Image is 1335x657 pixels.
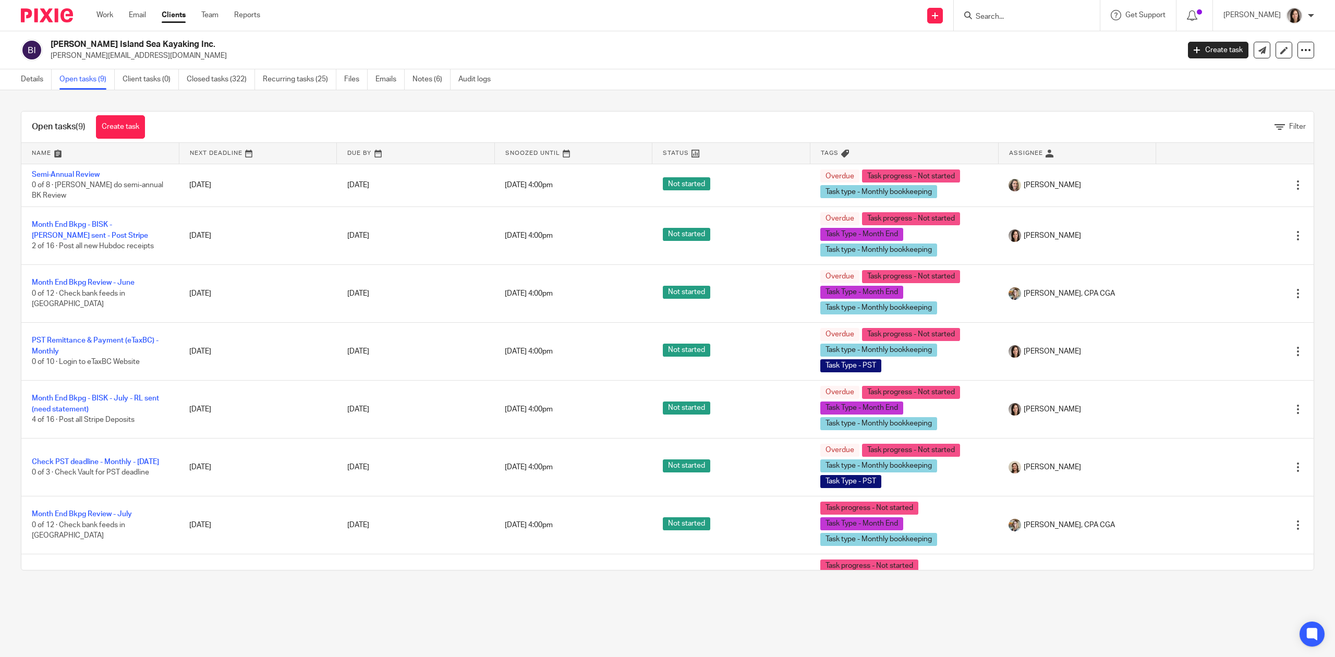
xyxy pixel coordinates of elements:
span: 0 of 8 · [PERSON_NAME] do semi-annual BK Review [32,181,163,200]
span: Not started [663,459,710,472]
a: Create task [96,115,145,139]
img: svg%3E [21,39,43,61]
a: Audit logs [458,69,499,90]
span: Task type - Monthly bookkeeping [820,533,937,546]
a: Semi-Annual Review [32,171,100,178]
img: Pixie [21,8,73,22]
span: [PERSON_NAME], CPA CGA [1024,288,1115,299]
span: Not started [663,401,710,415]
span: Task progress - Not started [862,444,960,457]
span: Not started [663,286,710,299]
span: Not started [663,177,710,190]
span: Overdue [820,386,859,399]
span: [DATE] 4:00pm [505,290,553,297]
a: Reports [234,10,260,20]
span: Overdue [820,444,859,457]
a: Check PST deadline - Monthly - [DATE] [32,458,159,466]
span: 0 of 12 · Check bank feeds in [GEOGRAPHIC_DATA] [32,521,125,540]
a: Month End Bkpg - BISK - [PERSON_NAME] sent - Post Stripe [32,221,148,239]
span: [DATE] [347,290,369,297]
span: Task type - Monthly bookkeeping [820,459,937,472]
span: Task type - Monthly bookkeeping [820,185,937,198]
td: [DATE] [179,206,336,264]
span: Overdue [820,270,859,283]
h1: Open tasks [32,121,86,132]
span: Overdue [820,169,859,182]
p: [PERSON_NAME][EMAIL_ADDRESS][DOMAIN_NAME] [51,51,1172,61]
span: Get Support [1125,11,1166,19]
span: [DATE] 4:00pm [505,521,553,529]
span: Filter [1289,123,1306,130]
span: [DATE] [347,406,369,413]
a: Work [96,10,113,20]
span: [PERSON_NAME] [1024,346,1081,357]
span: Not started [663,517,710,530]
span: Task progress - Not started [862,328,960,341]
span: Not started [663,344,710,357]
a: Month End Bkpg - BISK - July - RL sent (need statement) [32,395,159,412]
p: [PERSON_NAME] [1223,10,1281,20]
span: [DATE] 4:00pm [505,464,553,471]
span: Task type - Monthly bookkeeping [820,301,937,314]
span: 0 of 10 · Login to eTaxBC Website [32,358,140,366]
span: Task progress - Not started [862,169,960,182]
span: Tags [821,150,839,156]
span: Task Type - Month End [820,401,903,415]
img: Danielle%20photo.jpg [1009,345,1021,358]
span: Not started [663,228,710,241]
a: Details [21,69,52,90]
span: [DATE] [347,348,369,355]
img: Morgan.JPG [1009,461,1021,473]
td: [DATE] [179,164,336,206]
span: [DATE] [347,181,369,189]
span: Snoozed Until [505,150,560,156]
a: Team [201,10,219,20]
a: Recurring tasks (25) [263,69,336,90]
img: Chrissy%20McGale%20Bio%20Pic%201.jpg [1009,519,1021,531]
td: [DATE] [179,438,336,496]
td: [DATE] [179,380,336,438]
td: [DATE] [179,496,336,554]
span: [PERSON_NAME] [1024,230,1081,241]
a: PST Remittance & Payment (eTaxBC) - Monthly [32,337,159,355]
input: Search [975,13,1069,22]
img: Danielle%20photo.jpg [1286,7,1303,24]
a: Open tasks (9) [59,69,115,90]
td: [DATE] [179,554,336,612]
span: 4 of 16 · Post all Stripe Deposits [32,416,135,423]
a: Emails [375,69,405,90]
span: Task type - Monthly bookkeeping [820,244,937,257]
span: [PERSON_NAME] [1024,462,1081,472]
span: 0 of 12 · Check bank feeds in [GEOGRAPHIC_DATA] [32,290,125,308]
span: Task progress - Not started [862,386,960,399]
span: [DATE] 4:00pm [505,232,553,239]
span: 2 of 16 · Post all new Hubdoc receipts [32,242,154,250]
span: Overdue [820,212,859,225]
a: Files [344,69,368,90]
span: Task type - Monthly bookkeeping [820,344,937,357]
span: [PERSON_NAME], CPA CGA [1024,520,1115,530]
span: [PERSON_NAME] [1024,180,1081,190]
span: (9) [76,123,86,131]
span: Task progress - Not started [820,502,918,515]
span: 0 of 3 · Check Vault for PST deadline [32,469,149,476]
a: Email [129,10,146,20]
span: [DATE] [347,464,369,471]
img: Danielle%20photo.jpg [1009,403,1021,416]
span: [DATE] 4:00pm [505,348,553,355]
span: [DATE] 4:00pm [505,181,553,189]
span: [DATE] [347,232,369,239]
a: Notes (6) [412,69,451,90]
span: Task progress - Not started [820,559,918,573]
span: Task Type - PST [820,475,881,488]
h2: [PERSON_NAME] Island Sea Kayaking Inc. [51,39,948,50]
span: [PERSON_NAME] [1024,404,1081,415]
td: [DATE] [179,264,336,322]
span: Task Type - Month End [820,228,903,241]
img: Danielle%20photo.jpg [1009,229,1021,242]
a: Client tasks (0) [123,69,179,90]
span: Task Type - Month End [820,517,903,530]
a: Clients [162,10,186,20]
a: Month End Bkpg Review - July [32,510,132,518]
span: Task progress - Not started [862,270,960,283]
